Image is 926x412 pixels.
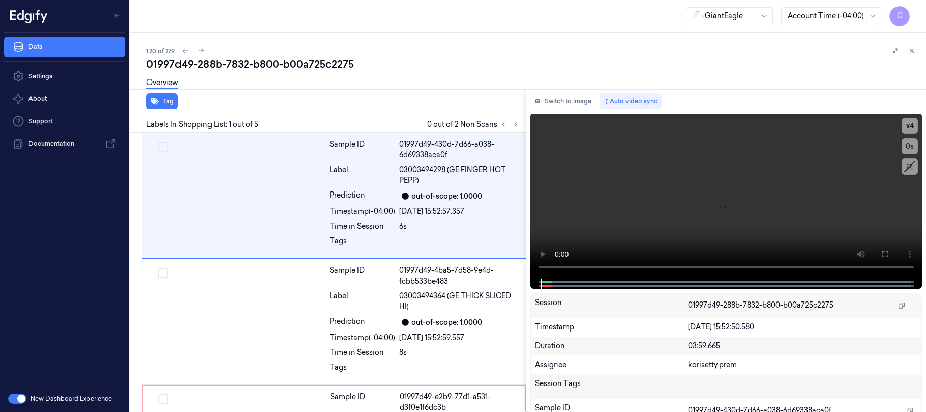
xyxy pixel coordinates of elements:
[330,333,395,343] div: Timestamp (-04:00)
[399,206,520,217] div: [DATE] 15:52:57.357
[399,164,520,186] span: 03003494298 (GE FINGER HOT PEPP)
[330,164,395,186] div: Label
[158,394,168,404] button: Select row
[535,297,688,314] div: Session
[399,221,520,232] div: 6s
[4,133,125,154] a: Documentation
[4,37,125,57] a: Data
[535,322,688,333] div: Timestamp
[158,268,168,278] button: Select row
[330,139,395,160] div: Sample ID
[535,341,688,351] div: Duration
[530,93,595,109] button: Switch to image
[146,57,918,71] div: 01997d49-288b-7832-b800-b00a725c2275
[902,118,918,134] button: x4
[4,111,125,131] a: Support
[4,89,125,109] button: About
[399,347,520,358] div: 8s
[158,142,168,152] button: Select row
[330,221,395,232] div: Time in Session
[600,93,662,109] button: Auto video sync
[535,360,688,370] div: Assignee
[399,291,520,312] span: 03003494364 (GE THICK SLICED HI)
[688,360,917,370] div: korisetty prem
[330,265,395,287] div: Sample ID
[109,8,125,24] button: Toggle Navigation
[146,77,178,89] a: Overview
[399,333,520,343] div: [DATE] 15:52:59.557
[688,341,917,351] div: 03:59.665
[330,206,395,217] div: Timestamp (-04:00)
[902,138,918,154] button: 0s
[889,6,910,26] button: C
[330,362,395,378] div: Tags
[330,236,395,252] div: Tags
[399,139,520,160] div: 01997d49-430d-7d66-a038-6d69338aca0f
[330,190,395,202] div: Prediction
[330,291,395,312] div: Label
[535,378,688,395] div: Session Tags
[330,316,395,328] div: Prediction
[146,119,258,130] span: Labels In Shopping List: 1 out of 5
[411,191,482,202] div: out-of-scope: 1.0000
[146,93,178,109] button: Tag
[4,66,125,87] a: Settings
[688,300,833,311] span: 01997d49-288b-7832-b800-b00a725c2275
[399,265,520,287] div: 01997d49-4ba5-7d58-9e4d-fcbb533be483
[330,347,395,358] div: Time in Session
[688,322,917,333] div: [DATE] 15:52:50.580
[427,118,522,130] span: 0 out of 2 Non Scans
[411,317,482,328] div: out-of-scope: 1.0000
[146,47,175,56] span: 120 of 279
